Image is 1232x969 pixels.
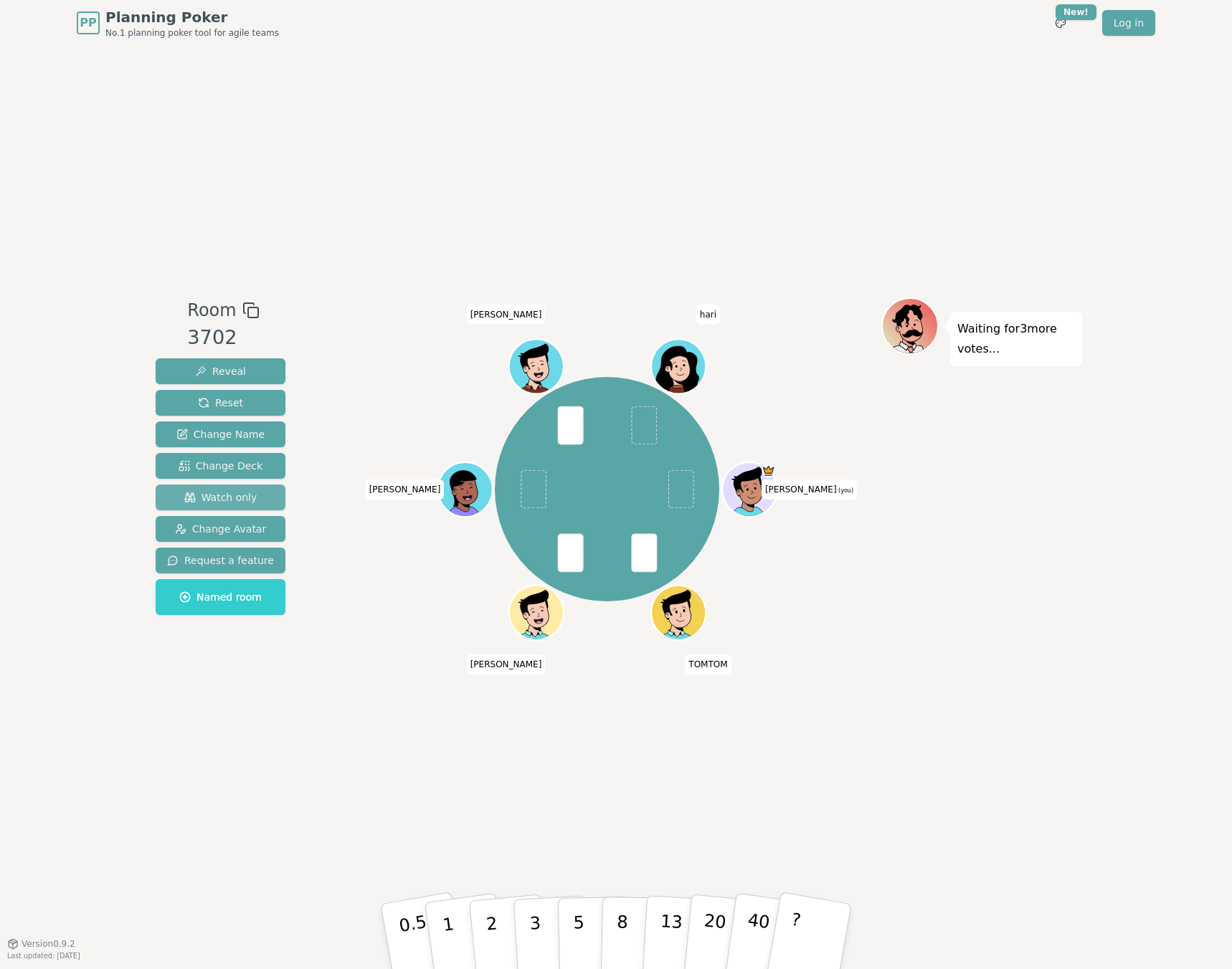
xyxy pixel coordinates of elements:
span: Reset [198,396,243,410]
p: Waiting for 3 more votes... [957,319,1075,359]
span: Change Name [176,427,265,441]
span: Click to change your name [762,479,857,500]
span: Room [187,297,236,323]
button: Version0.9.2 [7,938,75,950]
button: Reset [156,390,285,416]
span: PP [80,14,96,32]
button: Watch only [156,484,285,510]
span: Change Avatar [175,522,267,536]
button: New! [1048,10,1074,36]
div: New! [1056,4,1096,20]
span: Tomas is the host [762,464,775,477]
button: Named room [156,579,285,615]
span: Reveal [195,364,246,378]
button: Click to change your avatar [724,464,775,515]
span: Click to change your name [467,654,546,674]
span: Click to change your name [685,654,731,674]
button: Change Avatar [156,516,285,542]
div: 3702 [187,323,259,353]
span: Watch only [184,490,257,505]
span: Last updated: [DATE] [7,952,80,960]
span: (you) [837,487,854,494]
span: Planning Poker [105,7,279,27]
a: Log in [1102,10,1155,36]
button: Change Deck [156,453,285,479]
button: Reveal [156,358,285,384]
span: Click to change your name [696,304,720,324]
span: Click to change your name [467,304,546,324]
span: Version 0.9.2 [22,938,75,950]
span: Named room [179,590,262,604]
a: PPPlanning PokerNo.1 planning poker tool for agile teams [77,7,279,39]
button: Change Name [156,421,285,447]
button: Request a feature [156,548,285,573]
span: Change Deck [179,459,262,473]
span: Request a feature [167,553,274,568]
span: Click to change your name [366,479,445,500]
span: No.1 planning poker tool for agile teams [105,27,279,39]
